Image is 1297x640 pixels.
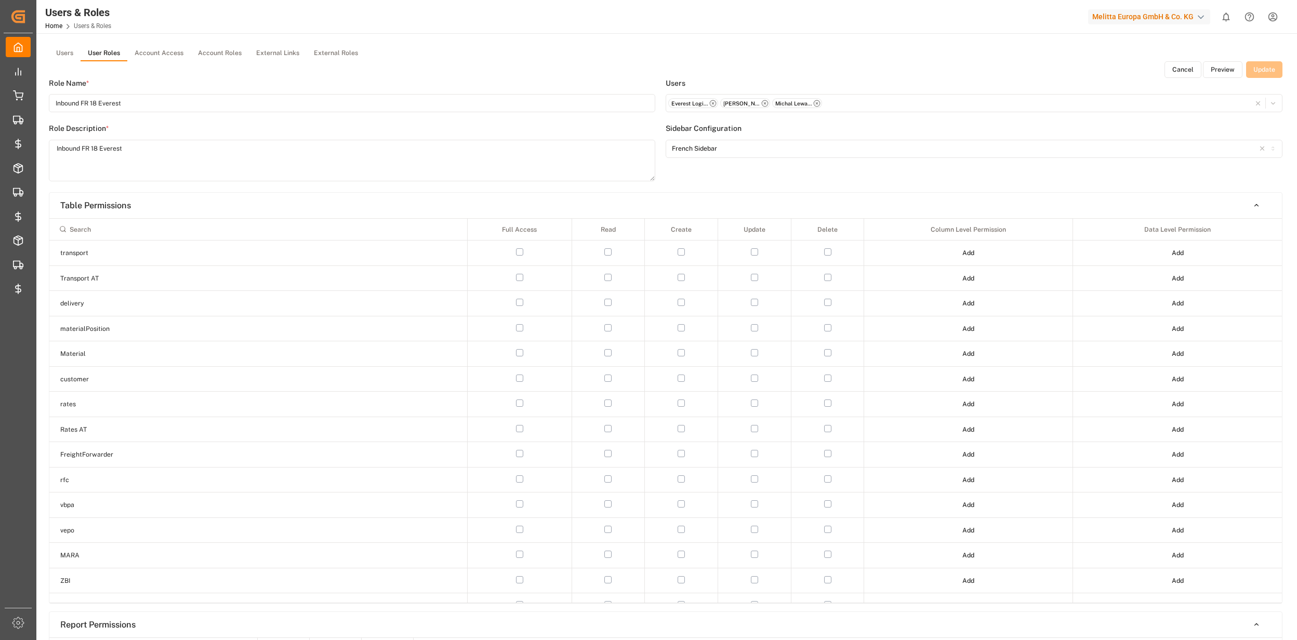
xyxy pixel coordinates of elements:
[49,78,86,89] span: Role Name
[60,349,242,358] p: Material
[1164,522,1191,539] button: Add
[955,572,982,589] button: Add
[49,218,1282,603] div: Table Permissions
[60,274,242,283] p: Transport AT
[60,425,242,434] p: Rates AT
[955,371,982,388] button: Add
[1164,61,1201,78] button: Cancel
[49,140,655,181] textarea: Inbound FR 18 Everest
[1164,497,1191,513] button: Add
[60,500,242,510] p: vbpa
[955,597,982,614] button: Add
[955,321,982,337] button: Add
[1164,396,1191,412] button: Add
[791,219,864,241] th: Delete
[60,375,242,384] p: customer
[307,46,365,61] button: External Roles
[1164,446,1191,463] button: Add
[645,219,718,241] th: Create
[45,22,62,30] a: Home
[60,475,242,485] p: rfc
[666,123,742,134] span: Sidebar Configuration
[1164,345,1191,362] button: Add
[572,219,645,241] th: Read
[249,46,307,61] button: External Links
[60,450,242,459] p: FreightForwarder
[955,547,982,564] button: Add
[191,46,249,61] button: Account Roles
[666,94,1282,112] button: Everest Logistics - [EMAIL_ADDRESS][DOMAIN_NAME][PERSON_NAME] - [PERSON_NAME][EMAIL_ADDRESS][DOMA...
[955,472,982,488] button: Add
[1164,270,1191,287] button: Add
[1203,61,1242,78] button: Preview
[1164,245,1191,261] button: Add
[955,421,982,438] button: Add
[49,616,1282,634] button: Report Permissions
[1164,321,1191,337] button: Add
[955,446,982,463] button: Add
[1073,219,1282,241] th: Data Level Permission
[955,245,982,261] button: Add
[60,324,242,334] p: materialPosition
[1164,597,1191,614] button: Add
[60,399,242,409] p: rates
[955,270,982,287] button: Add
[864,219,1073,241] th: Column Level Permission
[671,100,708,107] small: Everest Logistics - [EMAIL_ADDRESS][DOMAIN_NAME]
[955,295,982,312] button: Add
[49,94,655,112] input: Role Name
[1238,5,1261,29] button: Help Center
[955,522,982,539] button: Add
[718,219,791,241] th: Update
[502,225,537,233] span: Full Access
[127,46,191,61] button: Account Access
[666,78,685,89] span: Users
[49,196,1282,215] button: Table Permissions
[955,497,982,513] button: Add
[60,551,242,560] p: MARA
[1164,572,1191,589] button: Add
[60,299,242,308] p: delivery
[1088,7,1214,26] button: Melitta Europa GmbH & Co. KG
[81,46,127,61] button: User Roles
[723,100,760,107] small: [PERSON_NAME] - [PERSON_NAME][EMAIL_ADDRESS][DOMAIN_NAME]
[1164,421,1191,438] button: Add
[775,100,812,107] small: Michal Lewandowski - [EMAIL_ADDRESS][PERSON_NAME][DOMAIN_NAME]
[955,396,982,412] button: Add
[672,144,717,153] div: French Sidebar
[49,123,106,134] span: Role Description
[1214,5,1238,29] button: show 0 new notifications
[60,601,242,610] p: delivery_Germany
[1088,9,1210,24] div: Melitta Europa GmbH & Co. KG
[1164,295,1191,312] button: Add
[60,248,242,258] p: transport
[1164,547,1191,564] button: Add
[49,46,81,61] button: Users
[1164,371,1191,388] button: Add
[54,220,462,238] input: Search
[1164,472,1191,488] button: Add
[60,576,242,585] p: ZBI
[45,5,111,20] div: Users & Roles
[60,526,242,535] p: vepo
[955,345,982,362] button: Add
